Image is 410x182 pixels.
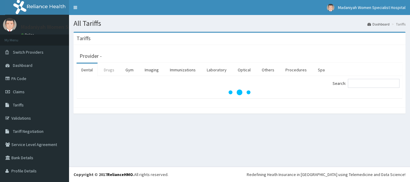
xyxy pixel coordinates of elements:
[77,64,98,76] a: Dental
[338,5,405,10] span: Madaniyah Women Specialist Hospital
[21,33,35,37] a: Online
[13,49,44,55] span: Switch Providers
[13,89,25,94] span: Claims
[348,79,399,88] input: Search:
[247,172,405,178] div: Redefining Heath Insurance in [GEOGRAPHIC_DATA] using Telemedicine and Data Science!
[367,22,390,27] a: Dashboard
[13,63,32,68] span: Dashboard
[21,24,110,30] p: Madaniyah Women Specialist Hospital
[77,36,91,41] h3: Tariffs
[140,64,164,76] a: Imaging
[99,64,119,76] a: Drugs
[257,64,279,76] a: Others
[13,129,44,134] span: Tariff Negotiation
[281,64,312,76] a: Procedures
[3,18,17,31] img: User Image
[69,167,410,182] footer: All rights reserved.
[74,172,134,177] strong: Copyright © 2017 .
[327,4,334,11] img: User Image
[228,80,252,104] svg: audio-loading
[202,64,231,76] a: Laboratory
[333,79,399,88] label: Search:
[107,172,133,177] a: RelianceHMO
[390,22,405,27] li: Tariffs
[165,64,200,76] a: Immunizations
[13,102,24,108] span: Tariffs
[233,64,255,76] a: Optical
[74,19,405,27] h1: All Tariffs
[121,64,138,76] a: Gym
[313,64,330,76] a: Spa
[80,53,102,59] h3: Provider -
